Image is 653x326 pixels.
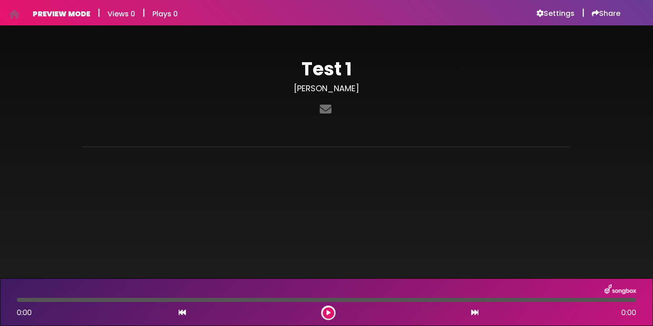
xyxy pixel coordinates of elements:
a: Share [592,9,620,18]
h6: Views 0 [107,10,135,18]
h5: | [582,7,585,18]
h6: PREVIEW MODE [33,10,90,18]
h6: Plays 0 [152,10,178,18]
h3: [PERSON_NAME] [83,84,570,94]
a: Settings [536,9,575,18]
h1: Test 1 [83,58,570,80]
h5: | [97,7,100,18]
h5: | [142,7,145,18]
